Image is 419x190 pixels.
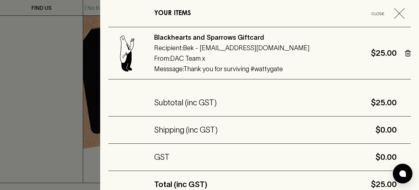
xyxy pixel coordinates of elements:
[154,53,363,64] h6: From: DAC Team x
[108,34,146,72] img: optimise
[154,32,363,43] h6: Blackhearts and Sparrows Giftcard
[399,170,406,177] img: bubble-icon
[154,125,218,135] h5: Shipping (inc GST)
[218,125,397,135] h5: $0.00
[154,64,363,74] h6: Messsage: Thank you for surviving #wattygate
[217,97,397,108] h5: $25.00
[154,179,207,190] h5: Total (inc GST)
[364,10,392,17] span: Close
[170,152,397,162] h5: $0.00
[154,43,363,53] h6: Recipient: Bek - [EMAIL_ADDRESS][DOMAIN_NAME]
[154,8,191,19] h6: YOUR ITEMS
[154,97,217,108] h5: Subtotal (inc GST)
[207,179,397,190] h5: $25.00
[154,152,170,162] h5: GST
[364,8,410,19] button: Close
[371,48,397,58] h5: $25.00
